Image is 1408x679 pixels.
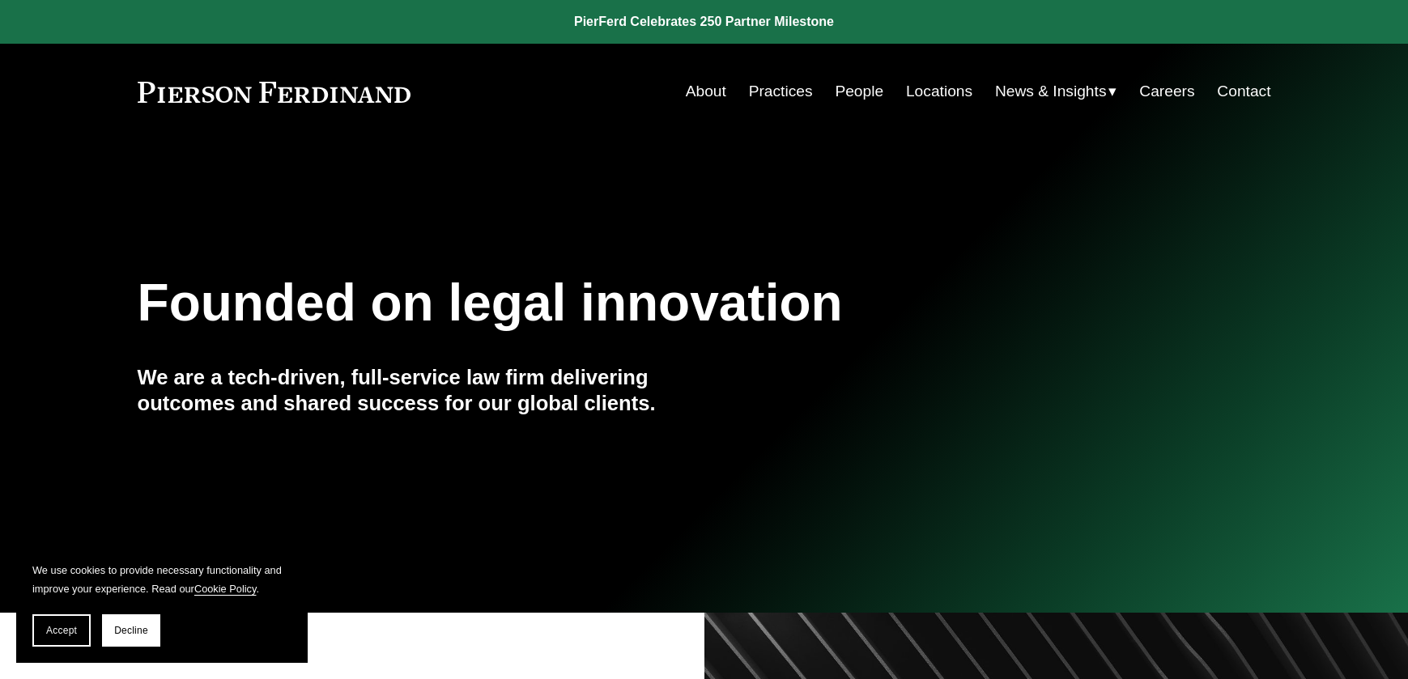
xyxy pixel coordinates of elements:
[114,625,148,636] span: Decline
[46,625,77,636] span: Accept
[1139,76,1194,107] a: Careers
[16,545,308,663] section: Cookie banner
[749,76,813,107] a: Practices
[32,561,291,598] p: We use cookies to provide necessary functionality and improve your experience. Read our .
[835,76,883,107] a: People
[995,78,1107,106] span: News & Insights
[138,364,704,417] h4: We are a tech-driven, full-service law firm delivering outcomes and shared success for our global...
[995,76,1117,107] a: folder dropdown
[138,274,1083,333] h1: Founded on legal innovation
[102,614,160,647] button: Decline
[194,583,257,595] a: Cookie Policy
[686,76,726,107] a: About
[906,76,972,107] a: Locations
[32,614,91,647] button: Accept
[1217,76,1270,107] a: Contact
